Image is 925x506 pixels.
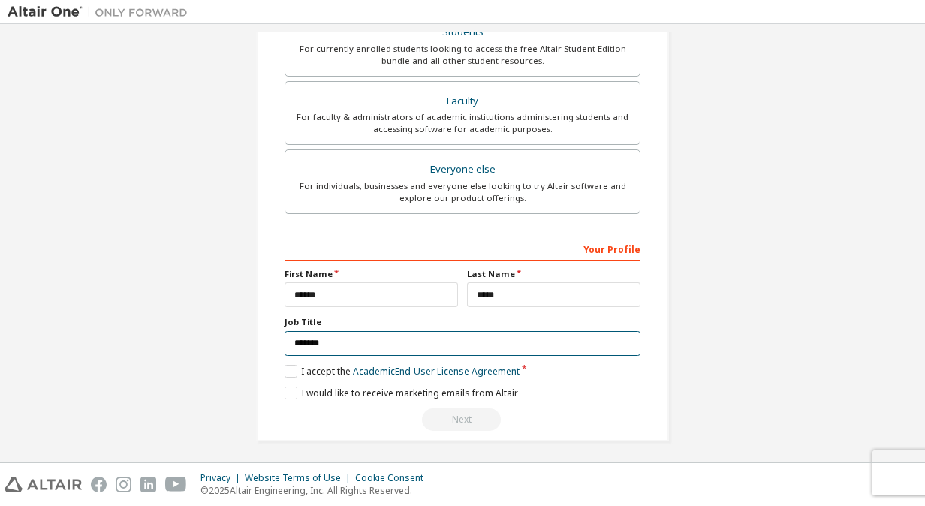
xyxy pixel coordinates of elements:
div: Faculty [294,91,631,112]
div: For faculty & administrators of academic institutions administering students and accessing softwa... [294,111,631,135]
img: linkedin.svg [140,477,156,492]
img: facebook.svg [91,477,107,492]
div: Email already exists [285,408,640,431]
a: Academic End-User License Agreement [353,365,520,378]
label: Last Name [467,268,640,280]
label: First Name [285,268,458,280]
p: © 2025 Altair Engineering, Inc. All Rights Reserved. [200,484,432,497]
div: Your Profile [285,236,640,261]
div: Everyone else [294,159,631,180]
label: Job Title [285,316,640,328]
img: youtube.svg [165,477,187,492]
div: Cookie Consent [355,472,432,484]
label: I accept the [285,365,520,378]
div: For currently enrolled students looking to access the free Altair Student Edition bundle and all ... [294,43,631,67]
div: Website Terms of Use [245,472,355,484]
div: For individuals, businesses and everyone else looking to try Altair software and explore our prod... [294,180,631,204]
div: Privacy [200,472,245,484]
img: Altair One [8,5,195,20]
div: Students [294,22,631,43]
label: I would like to receive marketing emails from Altair [285,387,518,399]
img: instagram.svg [116,477,131,492]
img: altair_logo.svg [5,477,82,492]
